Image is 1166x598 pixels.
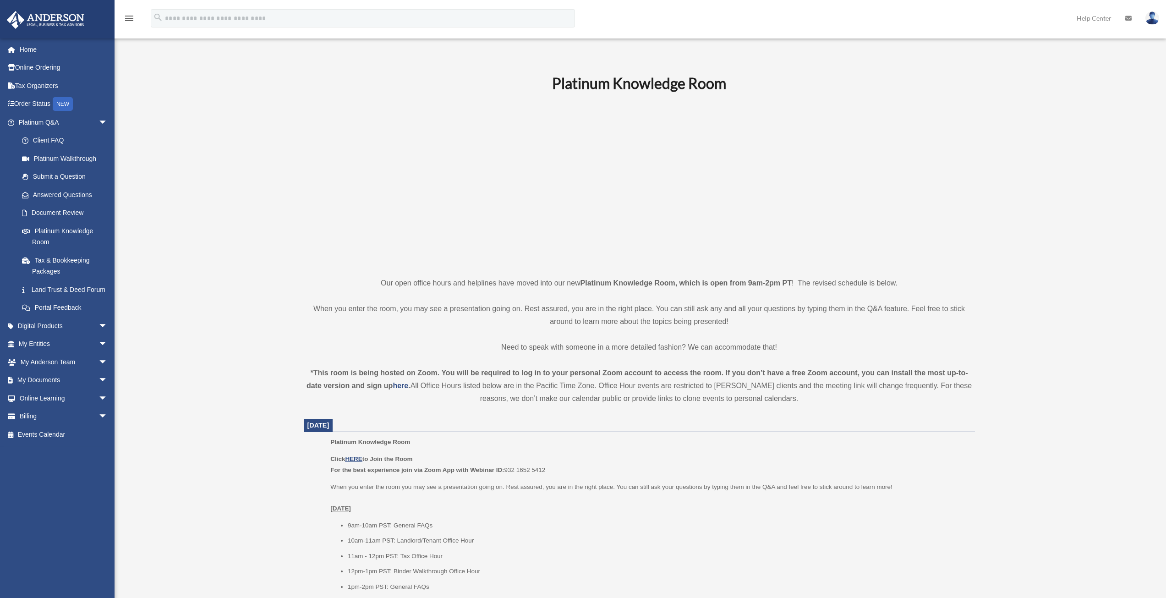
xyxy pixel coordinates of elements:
a: Order StatusNEW [6,95,121,114]
strong: Platinum Knowledge Room, which is open from 9am-2pm PT [580,279,792,287]
a: Tax & Bookkeeping Packages [13,251,121,280]
a: Document Review [13,204,121,222]
span: arrow_drop_down [99,353,117,372]
strong: *This room is being hosted on Zoom. You will be required to log in to your personal Zoom account ... [307,369,968,390]
a: Platinum Walkthrough [13,149,121,168]
a: HERE [345,455,362,462]
a: Portal Feedback [13,299,121,317]
div: All Office Hours listed below are in the Pacific Time Zone. Office Hour events are restricted to ... [304,367,975,405]
p: When you enter the room, you may see a presentation going on. Rest assured, you are in the right ... [304,302,975,328]
span: arrow_drop_down [99,335,117,354]
a: Billingarrow_drop_down [6,407,121,426]
li: 9am-10am PST: General FAQs [348,520,969,531]
p: Need to speak with someone in a more detailed fashion? We can accommodate that! [304,341,975,354]
p: Our open office hours and helplines have moved into our new ! The revised schedule is below. [304,277,975,290]
li: 12pm-1pm PST: Binder Walkthrough Office Hour [348,566,969,577]
a: My Entitiesarrow_drop_down [6,335,121,353]
li: 11am - 12pm PST: Tax Office Hour [348,551,969,562]
a: Online Learningarrow_drop_down [6,389,121,407]
a: Answered Questions [13,186,121,204]
a: My Documentsarrow_drop_down [6,371,121,390]
li: 1pm-2pm PST: General FAQs [348,582,969,593]
a: Digital Productsarrow_drop_down [6,317,121,335]
i: search [153,12,163,22]
p: 932 1652 5412 [330,454,968,475]
a: My Anderson Teamarrow_drop_down [6,353,121,371]
a: Land Trust & Deed Forum [13,280,121,299]
i: menu [124,13,135,24]
li: 10am-11am PST: Landlord/Tenant Office Hour [348,535,969,546]
a: Home [6,40,121,59]
a: menu [124,16,135,24]
a: Platinum Q&Aarrow_drop_down [6,113,121,132]
a: Client FAQ [13,132,121,150]
iframe: 231110_Toby_KnowledgeRoom [502,105,777,260]
span: arrow_drop_down [99,407,117,426]
b: Platinum Knowledge Room [552,74,726,92]
a: Events Calendar [6,425,121,444]
span: arrow_drop_down [99,113,117,132]
p: When you enter the room you may see a presentation going on. Rest assured, you are in the right p... [330,482,968,514]
span: arrow_drop_down [99,389,117,408]
img: User Pic [1145,11,1159,25]
b: Click to Join the Room [330,455,412,462]
span: arrow_drop_down [99,371,117,390]
a: Platinum Knowledge Room [13,222,117,251]
strong: . [408,382,410,390]
span: [DATE] [307,422,329,429]
a: here [393,382,408,390]
a: Submit a Question [13,168,121,186]
u: [DATE] [330,505,351,512]
a: Tax Organizers [6,77,121,95]
span: Platinum Knowledge Room [330,439,410,445]
img: Anderson Advisors Platinum Portal [4,11,87,29]
div: NEW [53,97,73,111]
a: Online Ordering [6,59,121,77]
b: For the best experience join via Zoom App with Webinar ID: [330,466,504,473]
span: arrow_drop_down [99,317,117,335]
